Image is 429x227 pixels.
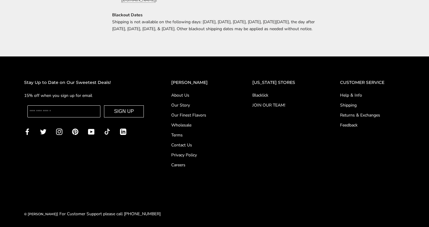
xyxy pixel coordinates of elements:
a: Our Finest Flavors [171,112,228,118]
a: Contact Us [171,142,228,148]
a: Shipping [340,102,405,108]
a: Terms [171,132,228,138]
a: © [PERSON_NAME] [24,212,57,216]
a: Facebook [24,128,30,135]
a: JOIN OUR TEAM! [252,102,316,108]
a: YouTube [88,128,94,135]
a: About Us [171,92,228,98]
a: LinkedIn [120,128,126,135]
strong: Blackout Dates [112,12,143,18]
a: Feedback [340,122,405,128]
div: Shipping is not available on the following days: [DATE], [DATE], [DATE], [DATE], [DATE][DATE], th... [112,11,317,32]
div: | For Customer Support please call [PHONE_NUMBER] [24,210,161,217]
a: Pinterest [72,128,78,135]
h2: [US_STATE] STORES [252,79,316,86]
h2: [PERSON_NAME] [171,79,228,86]
a: Careers [171,162,228,168]
a: Wholesale [171,122,228,128]
a: Instagram [56,128,62,135]
a: Twitter [40,128,46,135]
button: SIGN UP [104,105,144,117]
a: Privacy Policy [171,152,228,158]
p: 15% off when you sign up for email [24,92,147,99]
input: Enter your email [27,105,100,117]
a: Blacklick [252,92,316,98]
a: Our Story [171,102,228,108]
a: Help & Info [340,92,405,98]
h2: Stay Up to Date on Our Sweetest Deals! [24,79,147,86]
h2: CUSTOMER SERVICE [340,79,405,86]
a: TikTok [104,128,110,135]
a: Returns & Exchanges [340,112,405,118]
